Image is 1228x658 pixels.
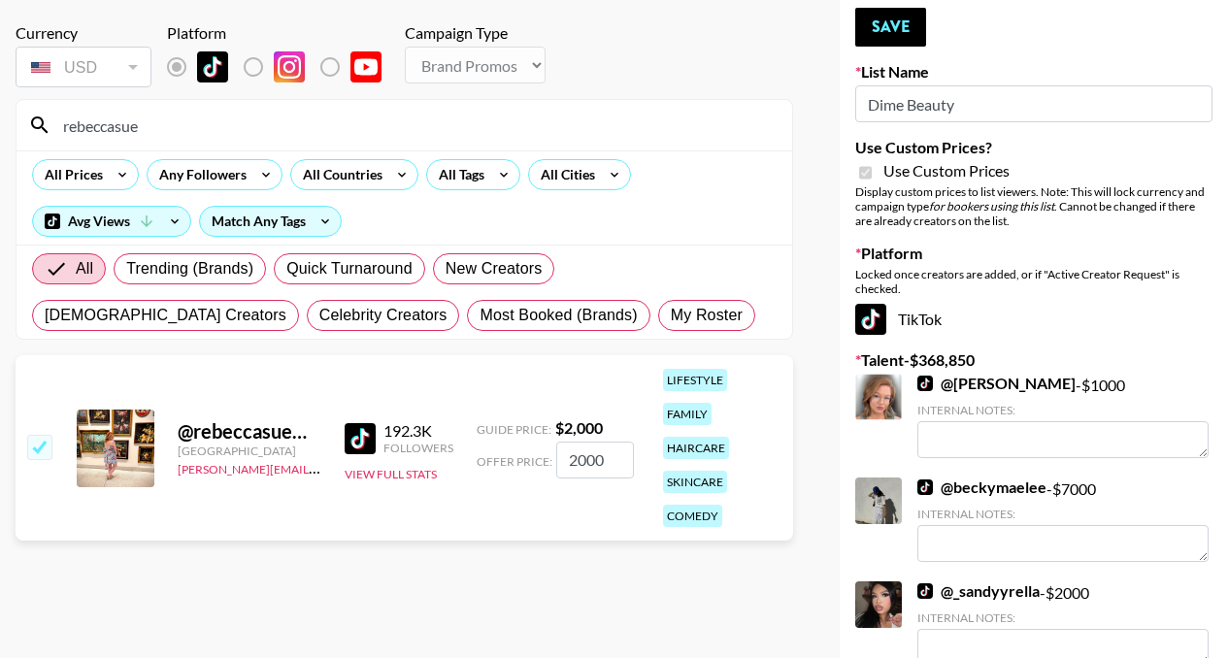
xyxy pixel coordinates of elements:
div: 192.3K [383,421,453,441]
img: TikTok [197,51,228,82]
button: View Full Stats [345,467,437,481]
div: Currency is locked to USD [16,43,151,91]
div: [GEOGRAPHIC_DATA] [178,444,321,458]
div: TikTok [855,304,1212,335]
div: comedy [663,505,722,527]
span: Most Booked (Brands) [480,304,637,327]
div: lifestyle [663,369,727,391]
div: @ rebeccasuewatson [178,419,321,444]
div: - $ 1000 [917,374,1209,458]
div: List locked to TikTok. [167,47,397,87]
div: Internal Notes: [917,507,1209,521]
div: Currency [16,23,151,43]
span: Guide Price: [477,422,551,437]
img: TikTok [917,479,933,495]
img: TikTok [855,304,886,335]
div: haircare [663,437,729,459]
strong: $ 2,000 [555,418,603,437]
a: @beckymaelee [917,477,1046,497]
div: family [663,403,712,425]
span: Trending (Brands) [126,257,253,280]
div: Internal Notes: [917,403,1209,417]
span: Quick Turnaround [286,257,413,280]
input: 2,000 [556,442,634,478]
img: Instagram [274,51,305,82]
div: USD [19,50,148,84]
span: [DEMOGRAPHIC_DATA] Creators [45,304,286,327]
div: Match Any Tags [200,207,341,236]
img: YouTube [350,51,382,82]
label: Talent - $ 368,850 [855,350,1212,370]
div: Campaign Type [405,23,546,43]
span: Offer Price: [477,454,552,469]
div: Followers [383,441,453,455]
div: Locked once creators are added, or if "Active Creator Request" is checked. [855,267,1212,296]
div: All Cities [529,160,599,189]
a: @_sandyyrella [917,581,1040,601]
em: for bookers using this list [929,199,1054,214]
div: All Countries [291,160,386,189]
div: All Tags [427,160,488,189]
img: TikTok [917,583,933,599]
img: TikTok [917,376,933,391]
span: Celebrity Creators [319,304,448,327]
label: List Name [855,62,1212,82]
div: skincare [663,471,727,493]
img: TikTok [345,423,376,454]
span: My Roster [671,304,743,327]
span: All [76,257,93,280]
div: Internal Notes: [917,610,1209,625]
div: Display custom prices to list viewers. Note: This will lock currency and campaign type . Cannot b... [855,184,1212,228]
a: [PERSON_NAME][EMAIL_ADDRESS][PERSON_NAME][DOMAIN_NAME] [178,458,557,477]
div: - $ 7000 [917,477,1209,562]
input: Search by User Name [51,110,780,141]
div: Platform [167,23,397,43]
div: Any Followers [148,160,250,189]
span: New Creators [446,257,543,280]
label: Use Custom Prices? [855,138,1212,157]
div: Avg Views [33,207,190,236]
label: Platform [855,244,1212,263]
a: @[PERSON_NAME] [917,374,1076,393]
span: Use Custom Prices [883,161,1010,181]
button: Save [855,8,926,47]
div: All Prices [33,160,107,189]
